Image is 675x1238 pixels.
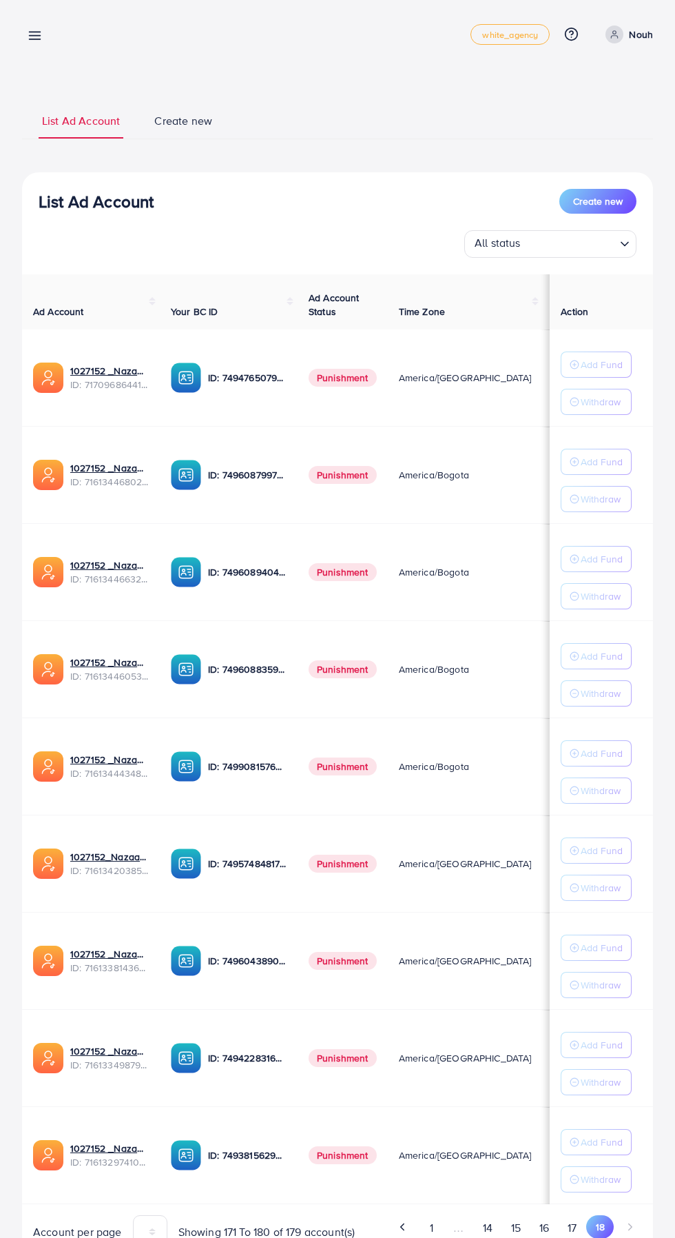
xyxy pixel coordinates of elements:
[561,352,632,378] button: Add Fund
[561,838,632,864] button: Add Fund
[561,972,632,998] button: Withdraw
[309,369,377,387] span: Punishment
[154,113,212,129] span: Create new
[171,849,201,879] img: ic-ba-acc.ded83a64.svg
[70,753,149,767] a: 1027152 _Nazaagency_047
[561,875,632,901] button: Withdraw
[309,466,377,484] span: Punishment
[33,654,63,684] img: ic-ads-acc.e4c84228.svg
[309,1146,377,1164] span: Punishment
[309,660,377,678] span: Punishment
[70,961,149,975] span: ID: 7161338143675858945
[561,935,632,961] button: Add Fund
[581,1134,623,1150] p: Add Fund
[561,778,632,804] button: Withdraw
[70,947,149,975] div: <span class='underline'>1027152 _Nazaagency_032</span></br>7161338143675858945
[70,767,149,780] span: ID: 7161344434834063362
[399,954,532,968] span: America/[GEOGRAPHIC_DATA]
[581,977,621,993] p: Withdraw
[309,1049,377,1067] span: Punishment
[70,850,149,878] div: <span class='underline'>1027152_Nazaagency_031</span></br>7161342038565322754
[70,364,149,392] div: <span class='underline'>1027152 _Nazaagency_026</span></br>7170968644149592066
[472,232,523,254] span: All status
[309,291,360,318] span: Ad Account Status
[399,1148,532,1162] span: America/[GEOGRAPHIC_DATA]
[171,1043,201,1073] img: ic-ba-acc.ded83a64.svg
[33,849,63,879] img: ic-ads-acc.e4c84228.svg
[70,656,149,684] div: <span class='underline'>1027152 _Nazaagency_035</span></br>7161344605391290370
[70,461,149,489] div: <span class='underline'>1027152 _Nazaagency_34</span></br>7161344680200781825
[561,740,632,767] button: Add Fund
[399,565,469,579] span: America/Bogota
[70,1044,149,1073] div: <span class='underline'>1027152 _Nazaagency_041</span></br>7161334987910971394
[399,371,532,385] span: America/[GEOGRAPHIC_DATA]
[208,1147,287,1164] p: ID: 7493815629208977425
[399,760,469,773] span: America/Bogota
[561,1069,632,1095] button: Withdraw
[464,230,636,258] div: Search for option
[171,946,201,976] img: ic-ba-acc.ded83a64.svg
[309,855,377,873] span: Punishment
[70,558,149,587] div: <span class='underline'>1027152 _Nazaagency_036</span></br>7161344663218094082
[208,855,287,872] p: ID: 7495748481756266514
[581,782,621,799] p: Withdraw
[70,947,149,961] a: 1027152 _Nazaagency_032
[171,751,201,782] img: ic-ba-acc.ded83a64.svg
[399,468,469,482] span: America/Bogota
[70,558,149,572] a: 1027152 _Nazaagency_036
[581,685,621,702] p: Withdraw
[171,305,218,318] span: Your BC ID
[208,369,287,386] p: ID: 7494765079603396626
[33,751,63,782] img: ic-ads-acc.e4c84228.svg
[561,1129,632,1155] button: Add Fund
[561,583,632,609] button: Withdraw
[561,389,632,415] button: Withdraw
[561,546,632,572] button: Add Fund
[581,1171,621,1188] p: Withdraw
[399,305,445,318] span: Time Zone
[399,1051,532,1065] span: America/[GEOGRAPHIC_DATA]
[33,1043,63,1073] img: ic-ads-acc.e4c84228.svg
[70,1044,149,1058] a: 1027152 _Nazaagency_041
[33,305,84,318] span: Ad Account
[559,189,636,214] button: Create new
[171,460,201,490] img: ic-ba-acc.ded83a64.svg
[70,1141,149,1170] div: <span class='underline'>1027152 _Nazaagency_020</span></br>7161329741088243714
[70,378,149,392] span: ID: 7170968644149592066
[309,758,377,775] span: Punishment
[171,363,201,393] img: ic-ba-acc.ded83a64.svg
[561,1166,632,1193] button: Withdraw
[70,656,149,669] a: 1027152 _Nazaagency_035
[70,850,149,864] a: 1027152_Nazaagency_031
[561,449,632,475] button: Add Fund
[70,1155,149,1169] span: ID: 7161329741088243714
[573,194,623,208] span: Create new
[70,461,149,475] a: 1027152 _Nazaagency_34
[70,753,149,781] div: <span class='underline'>1027152 _Nazaagency_047</span></br>7161344434834063362
[171,654,201,684] img: ic-ba-acc.ded83a64.svg
[171,1140,201,1170] img: ic-ba-acc.ded83a64.svg
[208,467,287,483] p: ID: 7496087997666983937
[208,564,287,580] p: ID: 7496089404826828801
[581,454,623,470] p: Add Fund
[309,952,377,970] span: Punishment
[525,233,614,254] input: Search for option
[70,1058,149,1072] span: ID: 7161334987910971394
[561,305,588,318] span: Action
[33,363,63,393] img: ic-ads-acc.e4c84228.svg
[581,491,621,507] p: Withdraw
[561,1032,632,1058] button: Add Fund
[399,857,532,871] span: America/[GEOGRAPHIC_DATA]
[561,643,632,669] button: Add Fund
[208,758,287,775] p: ID: 7499081576404762641
[33,460,63,490] img: ic-ads-acc.e4c84228.svg
[600,26,653,43] a: Nouh
[208,953,287,969] p: ID: 7496043890580914193
[581,551,623,567] p: Add Fund
[309,563,377,581] span: Punishment
[581,940,623,956] p: Add Fund
[629,26,653,43] p: Nouh
[42,113,120,129] span: List Ad Account
[171,557,201,587] img: ic-ba-acc.ded83a64.svg
[70,864,149,877] span: ID: 7161342038565322754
